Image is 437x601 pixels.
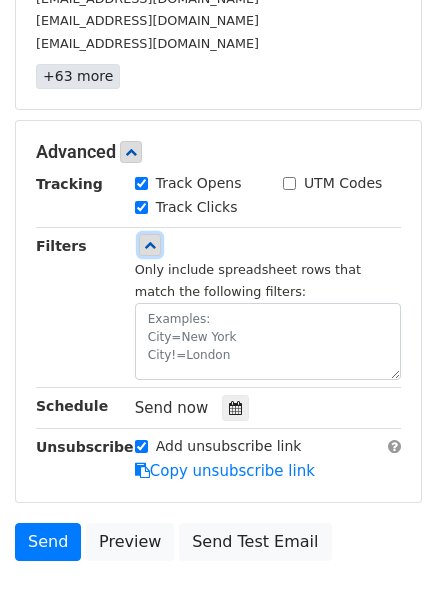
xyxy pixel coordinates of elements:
[135,462,315,480] a: Copy unsubscribe link
[36,238,87,254] strong: Filters
[36,439,134,455] strong: Unsubscribe
[304,173,382,194] label: UTM Codes
[36,176,103,192] strong: Tracking
[36,64,120,89] a: +63 more
[36,13,259,28] small: [EMAIL_ADDRESS][DOMAIN_NAME]
[86,523,174,561] a: Preview
[179,523,331,561] a: Send Test Email
[135,262,361,300] small: Only include spreadsheet rows that match the following filters:
[15,523,81,561] a: Send
[36,398,108,414] strong: Schedule
[156,173,242,194] label: Track Opens
[337,505,437,601] iframe: Chat Widget
[36,36,259,51] small: [EMAIL_ADDRESS][DOMAIN_NAME]
[36,141,401,163] h5: Advanced
[156,436,302,457] label: Add unsubscribe link
[156,197,238,218] label: Track Clicks
[135,399,209,417] span: Send now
